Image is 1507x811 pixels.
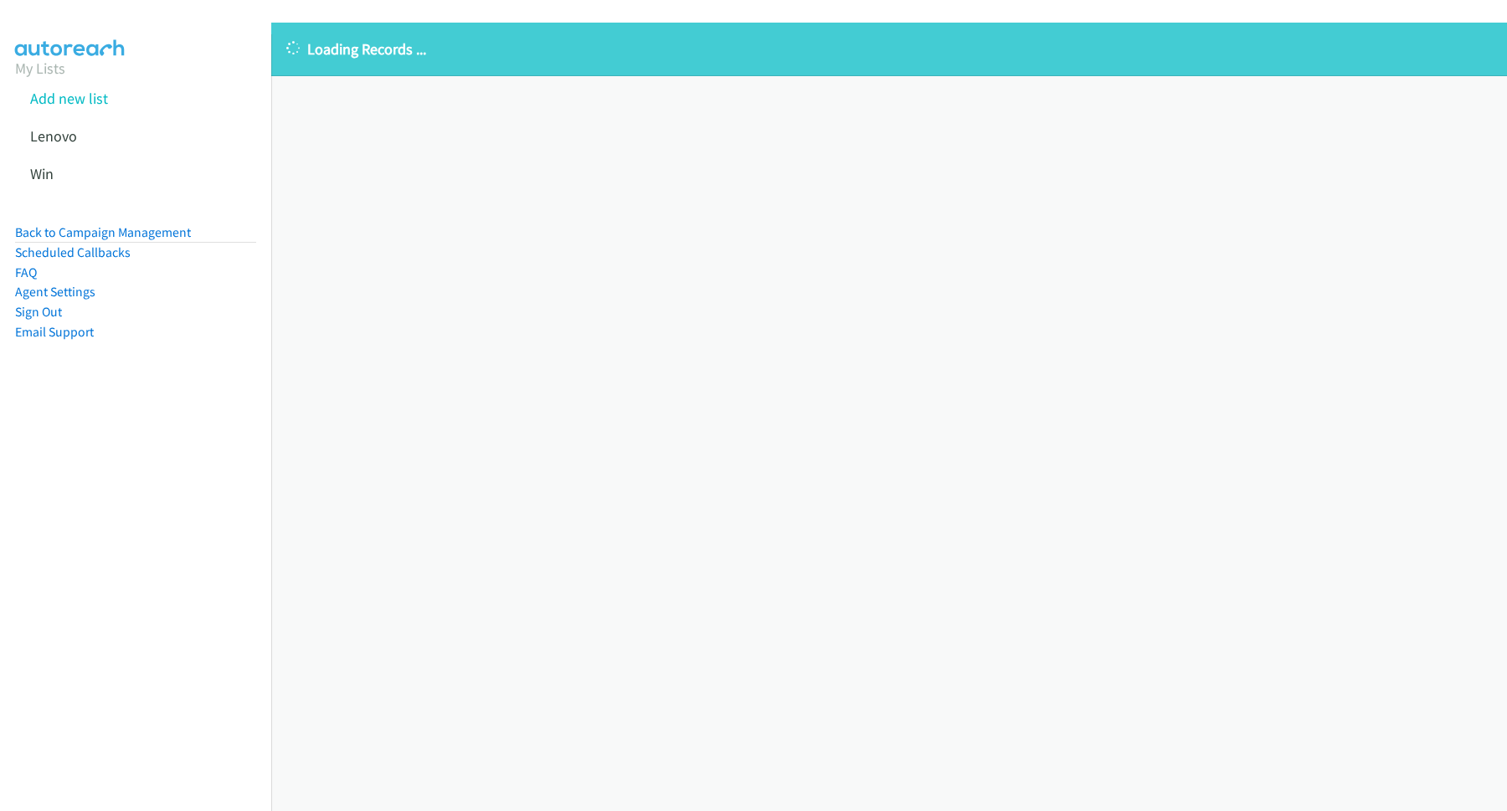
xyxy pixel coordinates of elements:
[15,224,191,240] a: Back to Campaign Management
[15,244,131,260] a: Scheduled Callbacks
[30,126,77,146] a: Lenovo
[15,304,62,320] a: Sign Out
[15,324,94,340] a: Email Support
[15,59,65,78] a: My Lists
[286,38,1492,60] p: Loading Records ...
[15,264,37,280] a: FAQ
[30,89,108,108] a: Add new list
[15,284,95,300] a: Agent Settings
[30,164,54,183] a: Win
